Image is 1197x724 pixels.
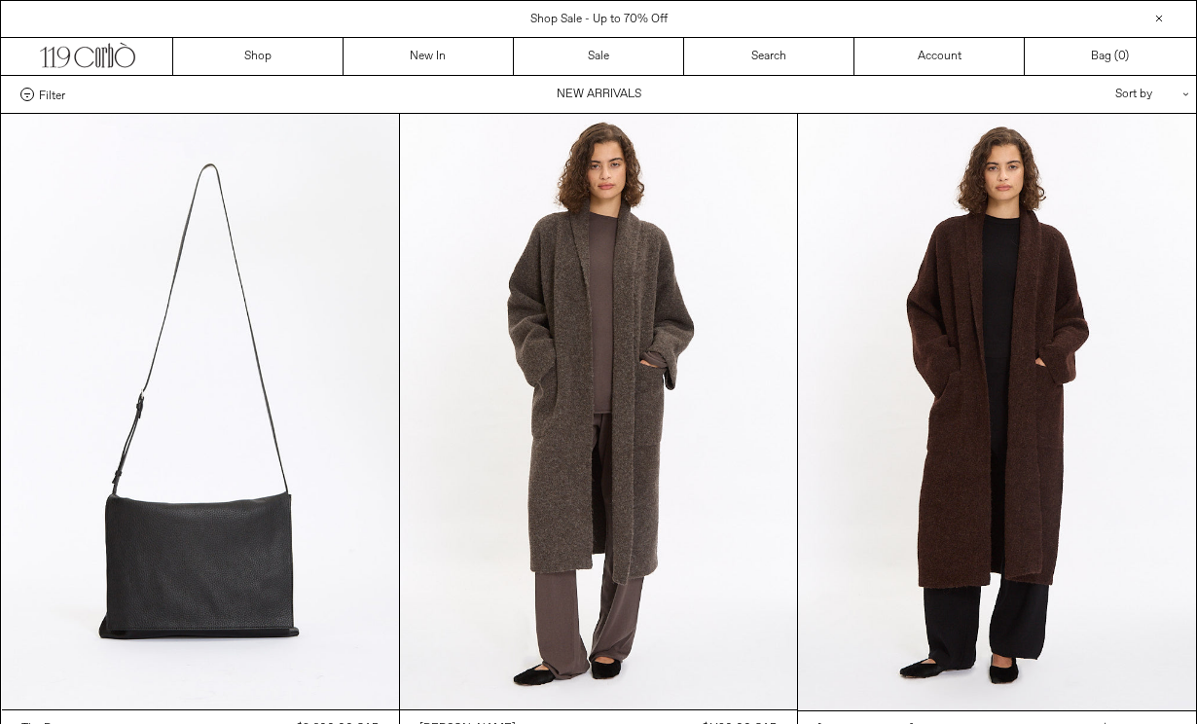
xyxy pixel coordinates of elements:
[530,12,668,27] a: Shop Sale - Up to 70% Off
[798,114,1195,710] img: Lauren Manoogian Double Face Long Coat in merlot
[344,38,514,75] a: New In
[1118,48,1129,65] span: )
[1001,76,1177,113] div: Sort by
[514,38,684,75] a: Sale
[1118,49,1125,64] span: 0
[400,114,797,709] img: Lauren Manoogian Double Face Long Coat in grey taupe
[1025,38,1195,75] a: Bag ()
[39,88,65,101] span: Filter
[2,114,399,709] img: The Row Nan Messenger Bag
[854,38,1025,75] a: Account
[173,38,344,75] a: Shop
[684,38,854,75] a: Search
